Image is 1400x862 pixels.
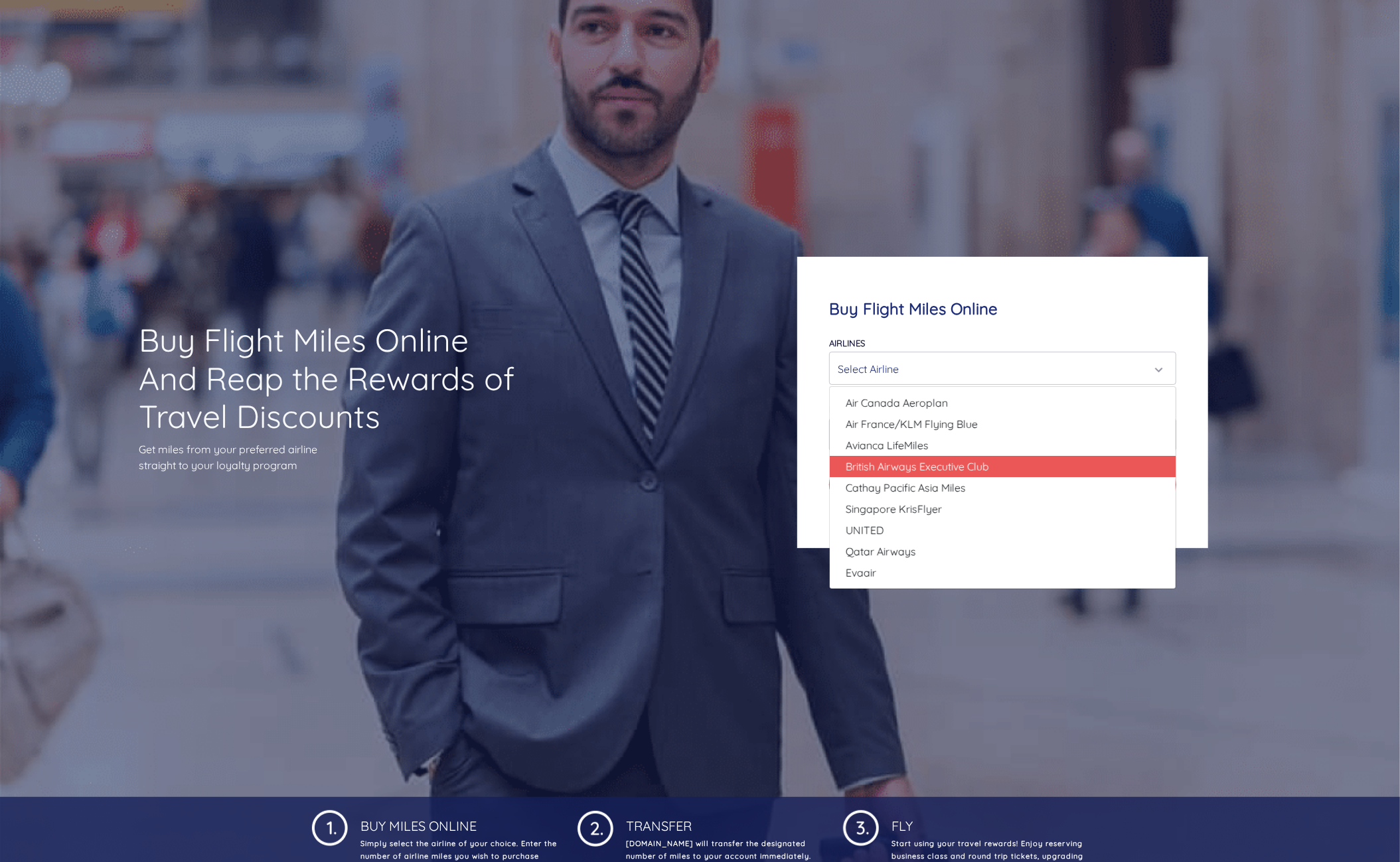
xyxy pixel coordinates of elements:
[139,321,521,436] h1: Buy Flight Miles Online And Reap the Rewards of Travel Discounts
[846,501,942,517] span: Singapore KrisFlyer
[890,808,1089,834] h4: Fly
[846,480,966,496] span: Cathay Pacific Asia Miles
[846,522,884,538] span: UNITED
[843,808,879,846] img: 1
[846,437,929,453] span: Avianca LifeMiles
[846,395,948,411] span: Air Canada Aeroplan
[846,416,978,432] span: Air France/KLM Flying Blue
[829,352,1176,385] button: Select Airline
[829,338,865,348] label: Airlines
[829,299,1176,319] h4: Buy Flight Miles Online
[312,808,348,846] img: 1
[139,441,521,473] p: Get miles from your preferred airline straight to your loyalty program
[846,565,876,581] span: Evaair
[624,808,823,834] h4: Transfer
[846,459,989,474] span: British Airways Executive Club
[838,356,1160,382] div: Select Airline
[578,808,613,847] img: 1
[846,543,916,559] span: Qatar Airways
[358,808,558,834] h4: Buy Miles Online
